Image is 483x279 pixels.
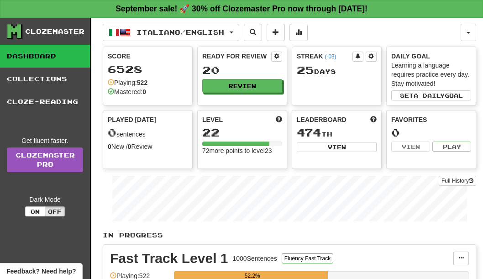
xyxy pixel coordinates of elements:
span: Open feedback widget [6,267,76,276]
button: On [25,206,45,216]
div: New / Review [108,142,188,151]
strong: 522 [137,79,147,86]
div: Dark Mode [7,195,83,204]
a: ClozemasterPro [7,147,83,172]
p: In Progress [103,231,476,240]
button: Play [432,142,471,152]
span: 474 [297,126,321,139]
button: Seta dailygoal [391,90,471,100]
button: Off [45,206,65,216]
div: 0 [391,127,471,138]
span: Leaderboard [297,115,346,124]
span: a daily [414,92,445,99]
button: Search sentences [244,24,262,41]
button: View [391,142,430,152]
button: Fluency Fast Track [282,253,333,263]
button: Italiano/English [103,24,239,41]
strong: 0 [128,143,131,150]
div: Clozemaster [25,27,84,36]
span: Level [202,115,223,124]
span: 25 [297,63,314,76]
div: Day s [297,64,377,76]
div: th [297,127,377,139]
div: Favorites [391,115,471,124]
div: 20 [202,64,282,76]
span: 0 [108,126,116,139]
button: Review [202,79,282,93]
div: Daily Goal [391,52,471,61]
div: Score [108,52,188,61]
div: Fast Track Level 1 [110,252,228,265]
div: 1000 Sentences [233,254,277,263]
div: 22 [202,127,282,138]
button: View [297,142,377,152]
strong: 0 [108,143,111,150]
span: This week in points, UTC [370,115,377,124]
div: Learning a language requires practice every day. Stay motivated! [391,61,471,88]
span: Played [DATE] [108,115,156,124]
div: Streak [297,52,352,61]
button: More stats [289,24,308,41]
a: (-03) [325,53,336,60]
span: Italiano / English [136,28,224,36]
div: Mastered: [108,87,146,96]
div: Get fluent faster. [7,136,83,145]
strong: 0 [142,88,146,95]
button: Full History [439,176,476,186]
div: Ready for Review [202,52,271,61]
div: 72 more points to level 23 [202,146,282,155]
strong: September sale! 🚀 30% off Clozemaster Pro now through [DATE]! [115,4,367,13]
div: sentences [108,127,188,139]
button: Add sentence to collection [267,24,285,41]
div: 6528 [108,63,188,75]
span: Score more points to level up [276,115,282,124]
div: Playing: [108,78,147,87]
